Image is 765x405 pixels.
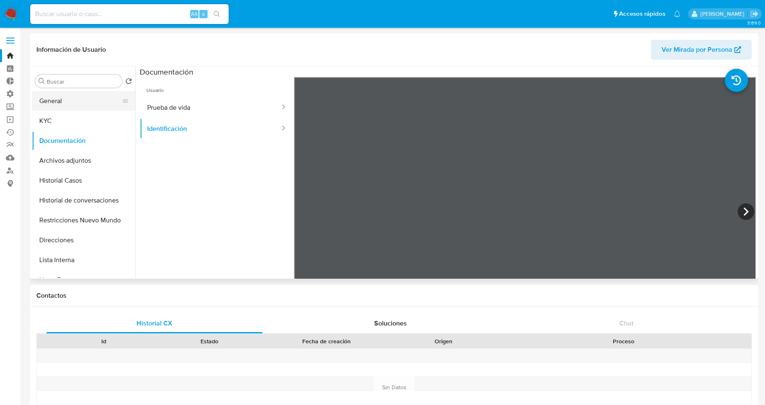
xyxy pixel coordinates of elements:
button: Restricciones Nuevo Mundo [32,210,135,230]
button: Historial de conversaciones [32,190,135,210]
button: Archivos adjuntos [32,151,135,171]
a: Salir [750,10,759,18]
button: General [32,91,129,111]
button: Lista Interna [32,250,135,270]
div: Fecha de creación [268,337,385,345]
p: leandro.caroprese@mercadolibre.com [700,10,747,18]
button: Historial Casos [32,171,135,190]
input: Buscar [47,78,119,85]
button: search-icon [208,8,225,20]
div: Proceso [502,337,746,345]
button: Listas Externas [32,270,135,290]
span: Chat [619,318,634,328]
button: Volver al orden por defecto [125,78,132,87]
a: Notificaciones [674,10,681,17]
div: Estado [163,337,256,345]
span: s [202,10,205,18]
button: KYC [32,111,135,131]
div: Id [57,337,151,345]
div: Origen [397,337,490,345]
button: Ver Mirada por Persona [651,40,752,60]
input: Buscar usuario o caso... [30,9,229,19]
span: Accesos rápidos [619,10,665,18]
span: Ver Mirada por Persona [662,40,732,60]
span: Soluciones [374,318,407,328]
button: Documentación [32,131,135,151]
span: Alt [191,10,198,18]
span: Historial CX [136,318,172,328]
h1: Información de Usuario [36,46,106,54]
button: Direcciones [32,230,135,250]
button: Buscar [38,78,45,84]
h1: Contactos [36,292,752,300]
